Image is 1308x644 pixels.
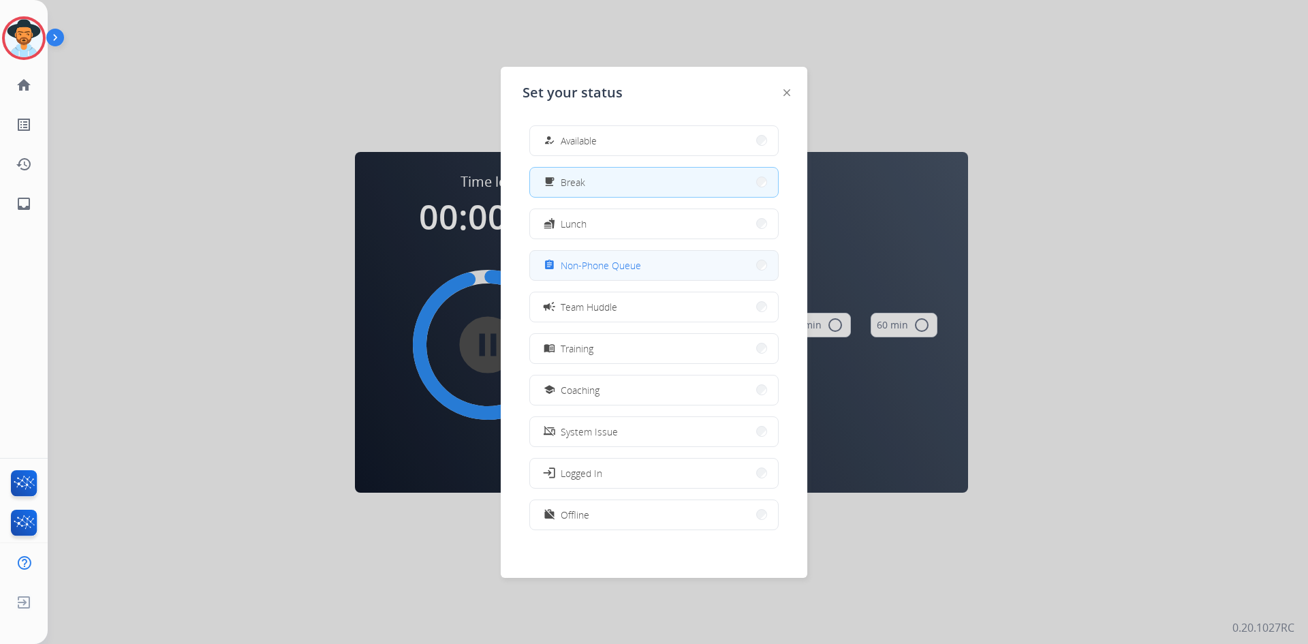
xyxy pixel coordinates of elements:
mat-icon: fastfood [544,218,555,230]
span: Logged In [561,466,602,480]
mat-icon: how_to_reg [544,135,555,147]
span: Set your status [523,83,623,102]
button: Lunch [530,209,778,239]
mat-icon: campaign [542,300,556,313]
button: Break [530,168,778,197]
button: Coaching [530,375,778,405]
button: Offline [530,500,778,530]
button: Logged In [530,459,778,488]
span: Non-Phone Queue [561,258,641,273]
mat-icon: list_alt [16,117,32,133]
mat-icon: menu_book [544,343,555,354]
mat-icon: history [16,156,32,172]
span: Offline [561,508,589,522]
mat-icon: work_off [544,509,555,521]
mat-icon: home [16,77,32,93]
span: Team Huddle [561,300,617,314]
mat-icon: phonelink_off [544,426,555,438]
button: Non-Phone Queue [530,251,778,280]
mat-icon: free_breakfast [544,177,555,188]
span: System Issue [561,425,618,439]
span: Break [561,175,585,189]
button: Training [530,334,778,363]
mat-icon: school [544,384,555,396]
p: 0.20.1027RC [1232,619,1294,636]
button: Available [530,126,778,155]
span: Coaching [561,383,599,397]
img: close-button [783,89,790,96]
mat-icon: login [542,466,556,480]
img: avatar [5,19,43,57]
button: Team Huddle [530,292,778,322]
span: Lunch [561,217,587,231]
span: Available [561,134,597,148]
mat-icon: assignment [544,260,555,271]
span: Training [561,341,593,356]
button: System Issue [530,417,778,446]
mat-icon: inbox [16,196,32,212]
